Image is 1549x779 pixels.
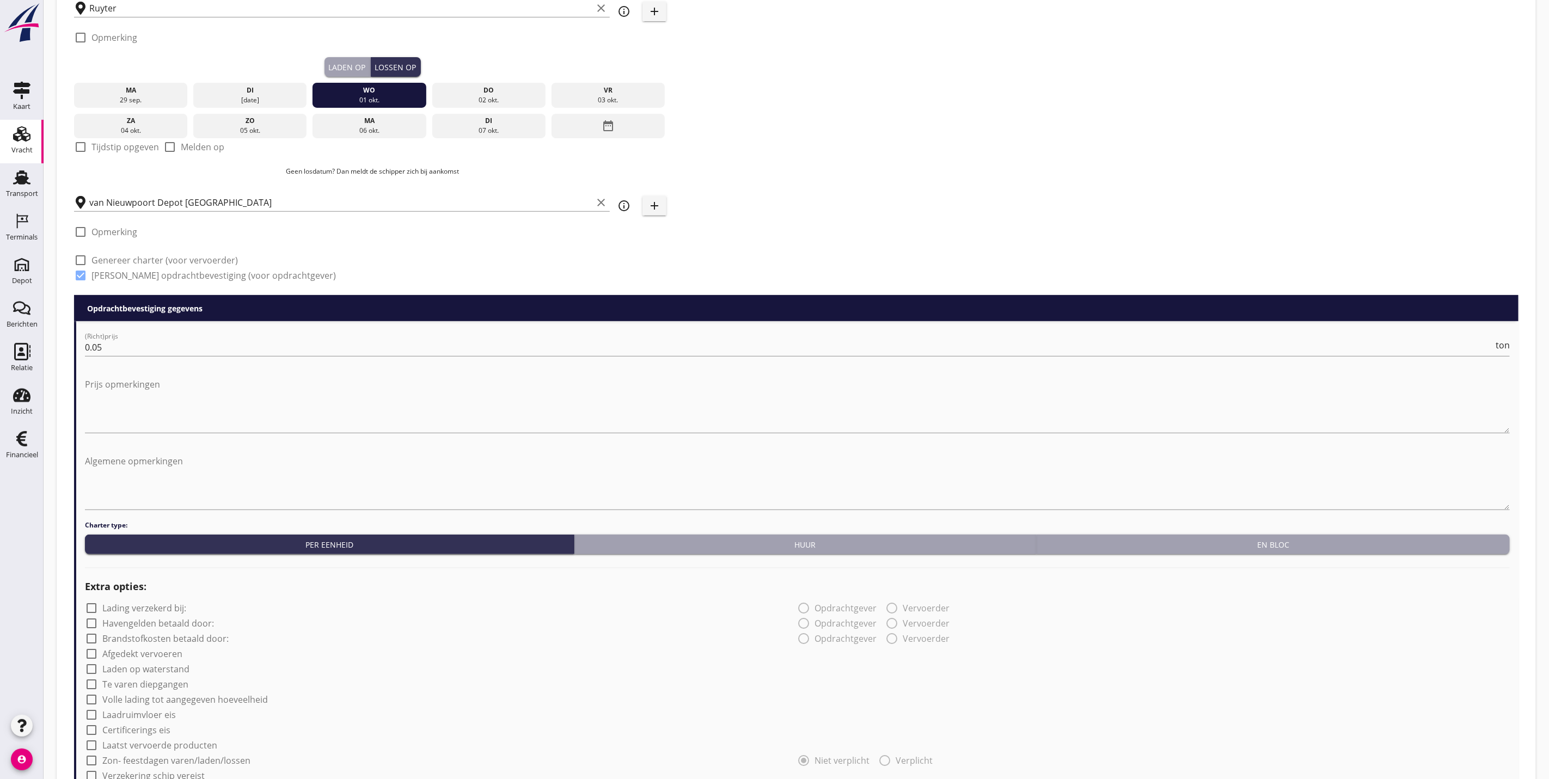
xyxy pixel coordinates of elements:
i: info_outline [617,5,630,18]
button: Huur [574,535,1037,554]
span: ton [1496,341,1510,349]
h2: Extra opties: [85,579,1510,594]
input: Losplaats [89,194,592,211]
div: 07 okt. [434,126,543,136]
label: Melden op [181,142,224,152]
div: 01 okt. [315,95,424,105]
div: 05 okt. [196,126,304,136]
i: clear [595,196,608,209]
div: 04 okt. [77,126,185,136]
i: date_range [602,116,615,136]
div: Inzicht [11,408,33,415]
input: (Richt)prijs [85,339,1493,356]
button: Lossen op [371,57,421,77]
button: En bloc [1037,535,1510,554]
div: 02 okt. [434,95,543,105]
img: logo-small.a267ee39.svg [2,3,41,43]
label: Laadruimvloer eis [102,709,176,720]
label: Opmerking [91,32,137,43]
div: za [77,116,185,126]
i: account_circle [11,749,33,770]
h4: Charter type: [85,520,1510,530]
div: 29 sep. [77,95,185,105]
i: clear [595,2,608,15]
div: di [196,85,304,95]
label: Genereer charter (voor vervoerder) [91,255,238,266]
label: Lading verzekerd bij: [102,603,186,614]
div: Transport [6,190,38,197]
label: Laatst vervoerde producten [102,740,217,751]
label: Volle lading tot aangegeven hoeveelheid [102,694,268,705]
label: Zon- feestdagen varen/laden/lossen [102,755,250,766]
div: Laden op [329,62,366,73]
label: Te varen diepgangen [102,679,188,690]
label: Certificerings eis [102,725,170,735]
div: di [434,116,543,126]
button: Per eenheid [85,535,574,554]
div: Berichten [7,321,38,328]
div: 06 okt. [315,126,424,136]
div: Huur [579,539,1032,550]
label: Laden op waterstand [102,664,189,674]
div: ma [315,116,424,126]
label: Tijdstip opgeven [91,142,159,152]
div: zo [196,116,304,126]
label: Brandstofkosten betaald door: [102,633,229,644]
div: Relatie [11,364,33,371]
div: Kaart [13,103,30,110]
i: info_outline [617,199,630,212]
p: Geen losdatum? Dan meldt de schipper zich bij aankomst [74,167,671,176]
textarea: Algemene opmerkingen [85,452,1510,510]
div: En bloc [1041,539,1505,550]
label: Havengelden betaald door: [102,618,214,629]
i: add [648,5,661,18]
div: Lossen op [375,62,417,73]
button: Laden op [325,57,371,77]
label: Opmerking [91,226,137,237]
label: Afgedekt vervoeren [102,648,182,659]
textarea: Prijs opmerkingen [85,376,1510,433]
div: Terminals [6,234,38,241]
div: 03 okt. [554,95,663,105]
div: wo [315,85,424,95]
div: [DATE] [196,95,304,105]
i: add [648,199,661,212]
div: Depot [12,277,32,284]
div: do [434,85,543,95]
div: Per eenheid [89,539,570,550]
label: [PERSON_NAME] opdrachtbevestiging (voor opdrachtgever) [91,270,336,281]
div: vr [554,85,663,95]
div: ma [77,85,185,95]
div: Financieel [6,451,38,458]
div: Vracht [11,146,33,154]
